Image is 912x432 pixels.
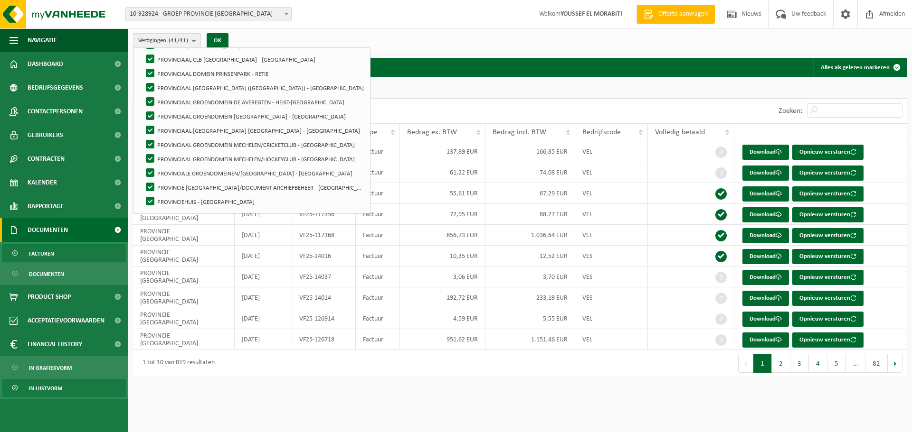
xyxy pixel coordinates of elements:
td: PROVINCIE [GEOGRAPHIC_DATA] [133,287,235,308]
span: Volledig betaald [655,129,705,136]
label: PROVINCIE [GEOGRAPHIC_DATA]/DOCUMENT ARCHIEFBEHEER - [GEOGRAPHIC_DATA] [144,180,365,194]
span: Financial History [28,332,82,356]
td: [DATE] [235,225,292,246]
td: 5,55 EUR [485,308,575,329]
button: 3 [790,354,809,373]
td: Factuur [356,162,400,183]
td: 951,62 EUR [400,329,485,350]
td: VES [575,267,648,287]
a: In lijstvorm [2,379,126,397]
label: PROVINCIEHUIS - [GEOGRAPHIC_DATA] [144,194,365,209]
td: Factuur [356,267,400,287]
span: Offerte aanvragen [656,9,710,19]
a: Download [742,270,789,285]
label: PROVINCIAAL [GEOGRAPHIC_DATA] ([GEOGRAPHIC_DATA]) - [GEOGRAPHIC_DATA] [144,81,365,95]
td: 1.151,46 EUR [485,329,575,350]
button: 5 [827,354,846,373]
span: Bedrag incl. BTW [493,129,546,136]
button: Opnieuw versturen [792,291,864,306]
button: 1 [753,354,772,373]
label: PROVINCIAAL [GEOGRAPHIC_DATA] [GEOGRAPHIC_DATA] - [GEOGRAPHIC_DATA] [144,123,365,138]
td: PROVINCIE [GEOGRAPHIC_DATA] [133,267,235,287]
td: PROVINCIE [GEOGRAPHIC_DATA] [133,204,235,225]
button: Previous [738,354,753,373]
span: Bedrag ex. BTW [407,129,457,136]
td: VEL [575,308,648,329]
td: VEL [575,225,648,246]
td: [DATE] [235,246,292,267]
td: Factuur [356,287,400,308]
td: 72,95 EUR [400,204,485,225]
td: VEL [575,162,648,183]
td: VF25-14037 [292,267,356,287]
td: [DATE] [235,267,292,287]
td: VEL [575,329,648,350]
td: VF25-126718 [292,329,356,350]
label: PROVINCIALE GROENDOMEINEN/[GEOGRAPHIC_DATA] - [GEOGRAPHIC_DATA] [144,166,365,180]
td: Factuur [356,183,400,204]
a: In grafiekvorm [2,358,126,377]
div: 1 tot 10 van 819 resultaten [138,355,215,372]
label: PROVINCIAAL GROENDOMEIN DE AVEREGTEN - HEIST-[GEOGRAPHIC_DATA] [144,95,365,109]
span: Kalender [28,171,57,194]
td: 10,35 EUR [400,246,485,267]
button: Opnieuw versturen [792,270,864,285]
button: OK [207,33,228,48]
td: Factuur [356,308,400,329]
button: Opnieuw versturen [792,312,864,327]
span: … [846,354,865,373]
button: Opnieuw versturen [792,249,864,264]
span: Product Shop [28,285,71,309]
span: Gebruikers [28,123,63,147]
button: Opnieuw versturen [792,228,864,243]
button: Alles als gelezen markeren [813,58,906,77]
td: VF25-14016 [292,246,356,267]
button: Opnieuw versturen [792,145,864,160]
td: VEL [575,183,648,204]
button: Opnieuw versturen [792,332,864,348]
span: Bedrijfscode [582,129,621,136]
button: Opnieuw versturen [792,207,864,222]
td: VEL [575,141,648,162]
a: Download [742,186,789,202]
button: Opnieuw versturen [792,165,864,181]
button: 82 [865,354,888,373]
td: 3,70 EUR [485,267,575,287]
count: (41/41) [169,37,188,44]
span: Facturen [29,245,54,263]
td: 55,61 EUR [400,183,485,204]
button: Next [888,354,902,373]
a: Download [742,332,789,348]
td: 12,52 EUR [485,246,575,267]
td: 137,89 EUR [400,141,485,162]
span: Documenten [28,218,68,242]
td: 166,85 EUR [485,141,575,162]
a: Download [742,165,789,181]
button: 2 [772,354,790,373]
strong: YOUSSEF EL MORABITI [560,10,622,18]
button: 4 [809,354,827,373]
span: In grafiekvorm [29,359,72,377]
a: Download [742,312,789,327]
a: Download [742,249,789,264]
td: Factuur [356,141,400,162]
span: Bedrijfsgegevens [28,76,83,100]
td: 856,73 EUR [400,225,485,246]
a: Documenten [2,265,126,283]
span: 10-928924 - GROEP PROVINCIE ANTWERPEN [125,7,292,21]
a: Download [742,207,789,222]
td: 192,72 EUR [400,287,485,308]
td: PROVINCIE [GEOGRAPHIC_DATA] [133,308,235,329]
label: PROVINCIAAL GROENDOMEIN MECHELEN/HOCKEYCLUB - [GEOGRAPHIC_DATA] [144,152,365,166]
td: [DATE] [235,308,292,329]
td: PROVINCIE [GEOGRAPHIC_DATA] [133,246,235,267]
label: PROVINCIAAL GROENDOMEIN [GEOGRAPHIC_DATA] - [GEOGRAPHIC_DATA] [144,109,365,123]
label: PROVINCIAAL CLB [GEOGRAPHIC_DATA] - [GEOGRAPHIC_DATA] [144,52,365,66]
td: PROVINCIE [GEOGRAPHIC_DATA] [133,225,235,246]
label: Zoeken: [779,107,802,115]
label: PROVINCIAAL DOMEIN PRINSENPARK - RETIE [144,66,365,81]
td: VF25-126914 [292,308,356,329]
td: 88,27 EUR [485,204,575,225]
td: Factuur [356,225,400,246]
span: Documenten [29,265,64,283]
